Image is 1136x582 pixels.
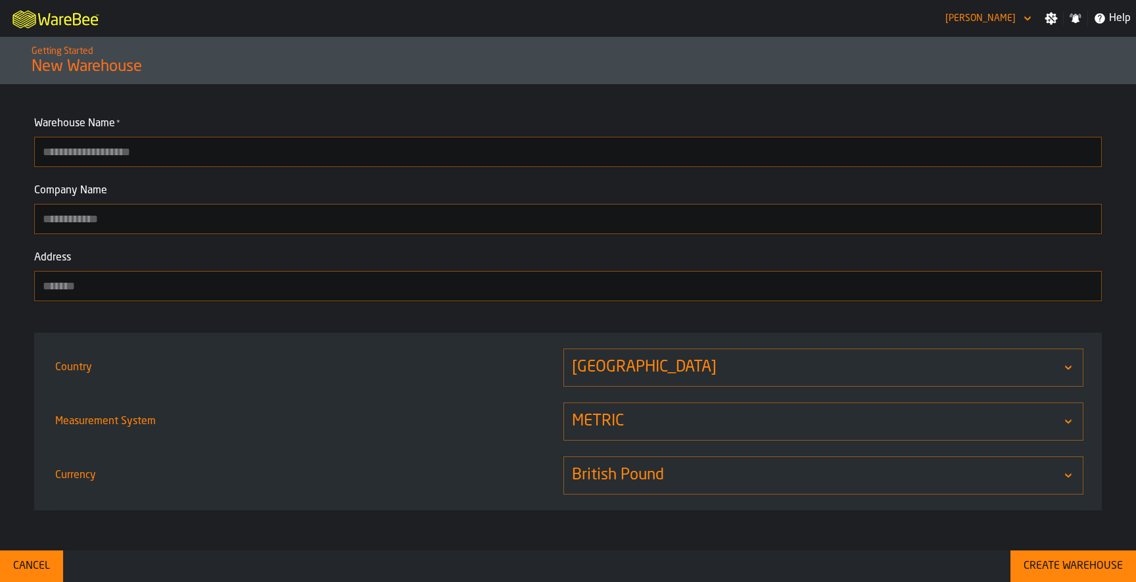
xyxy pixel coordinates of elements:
[53,456,1083,495] div: CurrencyDropdownMenuValue-GBP
[945,13,1016,24] div: DropdownMenuValue-Nikola Ajzenhamer
[34,204,1102,234] input: button-toolbar-Company Name
[572,357,1062,378] div: DropdownMenuValue-GB
[53,354,561,381] div: Country
[34,137,1102,167] input: button-toolbar-Warehouse Name
[572,465,1062,486] div: DropdownMenuValue-GBP
[1109,11,1131,26] span: Help
[32,43,1104,57] h2: Sub Title
[53,462,561,489] div: Currency
[940,11,1034,26] div: DropdownMenuValue-Nikola Ajzenhamer
[34,271,1102,301] input: button-toolbar-Address
[34,250,1102,301] label: button-toolbar-Address
[116,119,120,128] span: Required
[1039,12,1063,25] label: button-toggle-Settings
[572,411,1062,432] div: DropdownMenuValue-METRIC
[53,349,1083,387] div: CountryDropdownMenuValue-GB
[1010,550,1136,582] button: button-Create Warehouse
[53,408,561,435] div: Measurement System
[34,116,1102,167] label: button-toolbar-Warehouse Name
[53,402,1083,441] div: Measurement SystemDropdownMenuValue-METRIC
[34,183,1102,234] label: button-toolbar-Company Name
[1064,12,1087,25] label: button-toggle-Notifications
[34,116,1102,132] div: Warehouse Name
[1088,11,1136,26] label: button-toggle-Help
[34,183,1102,199] div: Company Name
[32,57,142,78] span: New Warehouse
[8,558,55,574] div: Cancel
[34,250,1102,266] div: Address
[1018,558,1128,574] div: Create Warehouse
